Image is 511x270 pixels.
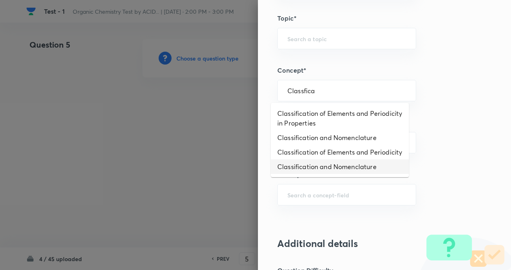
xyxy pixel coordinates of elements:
h5: Concept* [277,65,465,75]
button: Open [411,142,413,144]
li: Classification and Nomenclature [271,130,409,145]
input: Search a concept-field [287,191,406,199]
button: Open [411,194,413,196]
li: Classification and Nomenclature [271,159,409,174]
button: Close [411,90,413,92]
li: Classification of Elements and Periodicity in Properties [271,106,409,130]
h3: Additional details [277,238,465,249]
input: Search a concept [287,87,406,94]
h5: Topic* [277,13,465,23]
button: Open [411,38,413,40]
input: Search a topic [287,35,406,42]
li: Classification of Elements and Periodicity [271,145,409,159]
